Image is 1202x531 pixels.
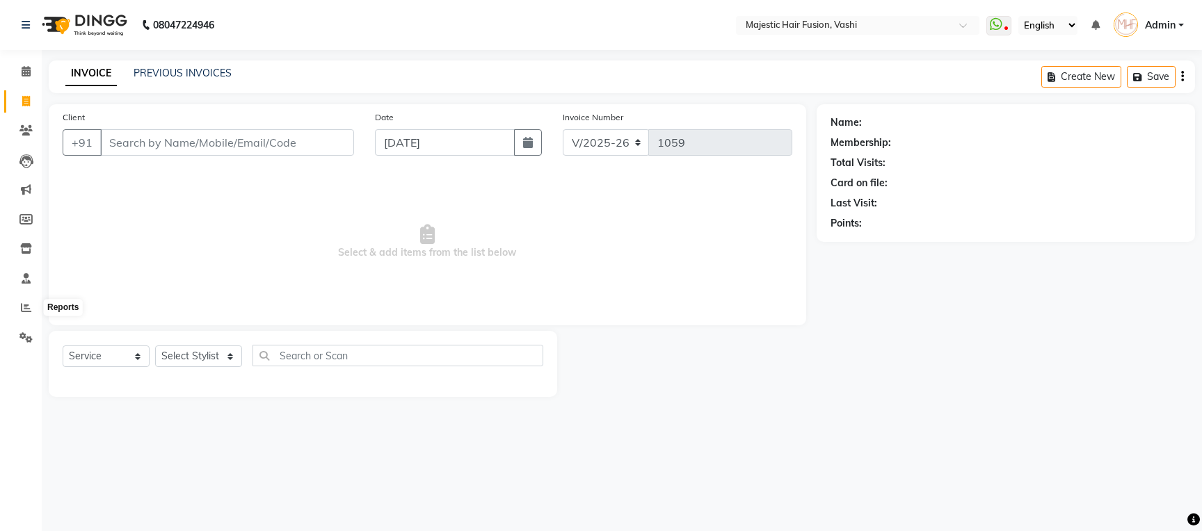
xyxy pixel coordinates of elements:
[253,345,543,366] input: Search or Scan
[63,111,85,124] label: Client
[44,300,82,316] div: Reports
[1145,18,1176,33] span: Admin
[831,115,862,130] div: Name:
[1127,66,1176,88] button: Save
[563,111,623,124] label: Invoice Number
[63,129,102,156] button: +91
[134,67,232,79] a: PREVIOUS INVOICES
[35,6,131,44] img: logo
[375,111,394,124] label: Date
[831,216,862,231] div: Points:
[100,129,354,156] input: Search by Name/Mobile/Email/Code
[831,156,886,170] div: Total Visits:
[831,136,891,150] div: Membership:
[153,6,214,44] b: 08047224946
[65,61,117,86] a: INVOICE
[63,172,792,311] span: Select & add items from the list below
[831,176,888,190] div: Card on file:
[831,196,877,211] div: Last Visit:
[1114,13,1138,37] img: Admin
[1041,66,1121,88] button: Create New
